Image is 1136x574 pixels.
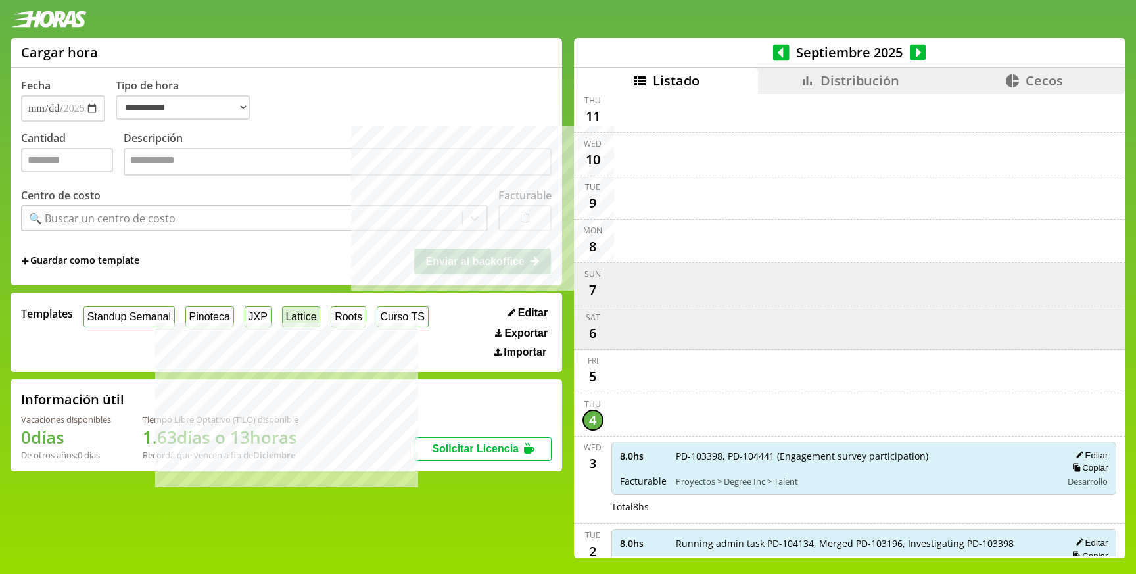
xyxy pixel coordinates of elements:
[1068,550,1108,562] button: Copiar
[582,540,603,562] div: 2
[504,306,552,320] button: Editar
[143,414,298,425] div: Tiempo Libre Optativo (TiLO) disponible
[124,131,552,179] label: Descripción
[21,391,124,408] h2: Información útil
[582,106,603,127] div: 11
[21,425,111,449] h1: 0 días
[585,529,600,540] div: Tue
[620,450,667,462] span: 8.0 hs
[676,537,1053,550] span: Running admin task PD-104134, Merged PD-103196, Investigating PD-103398
[21,414,111,425] div: Vacaciones disponibles
[504,327,548,339] span: Exportar
[21,306,73,321] span: Templates
[432,443,519,454] span: Solicitar Licencia
[583,225,602,236] div: Mon
[282,306,321,327] button: Lattice
[582,193,603,214] div: 9
[584,268,601,279] div: Sun
[116,78,260,122] label: Tipo de hora
[185,306,234,327] button: Pinoteca
[116,95,250,120] select: Tipo de hora
[1068,475,1108,487] span: Desarrollo
[620,475,667,487] span: Facturable
[29,211,176,226] div: 🔍 Buscar un centro de costo
[1068,462,1108,473] button: Copiar
[820,72,899,89] span: Distribución
[498,188,552,203] label: Facturable
[676,475,1053,487] span: Proyectos > Degree Inc > Talent
[245,306,272,327] button: JXP
[377,306,429,327] button: Curso TS
[582,410,603,431] div: 4
[253,449,295,461] b: Diciembre
[790,43,910,61] span: Septiembre 2025
[83,306,175,327] button: Standup Semanal
[331,306,366,327] button: Roots
[21,131,124,179] label: Cantidad
[582,453,603,474] div: 3
[143,425,298,449] h1: 1.63 días o 13 horas
[415,437,552,461] button: Solicitar Licencia
[584,138,602,149] div: Wed
[1072,537,1108,548] button: Editar
[11,11,87,28] img: logotipo
[582,149,603,170] div: 10
[21,254,29,268] span: +
[586,312,600,323] div: Sat
[582,323,603,344] div: 6
[518,307,548,319] span: Editar
[21,78,51,93] label: Fecha
[584,95,601,106] div: Thu
[124,148,552,176] textarea: Descripción
[21,254,139,268] span: +Guardar como template
[21,449,111,461] div: De otros años: 0 días
[1072,450,1108,461] button: Editar
[504,347,546,358] span: Importar
[620,537,667,550] span: 8.0 hs
[582,236,603,257] div: 8
[611,500,1117,513] div: Total 8 hs
[584,442,602,453] div: Wed
[21,43,98,61] h1: Cargar hora
[21,188,101,203] label: Centro de costo
[574,94,1125,556] div: scrollable content
[143,449,298,461] div: Recordá que vencen a fin de
[585,181,600,193] div: Tue
[676,450,1053,462] span: PD-103398, PD-104441 (Engagement survey participation)
[588,355,598,366] div: Fri
[582,279,603,300] div: 7
[21,148,113,172] input: Cantidad
[491,327,552,340] button: Exportar
[1026,72,1063,89] span: Cecos
[584,398,601,410] div: Thu
[582,366,603,387] div: 5
[653,72,699,89] span: Listado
